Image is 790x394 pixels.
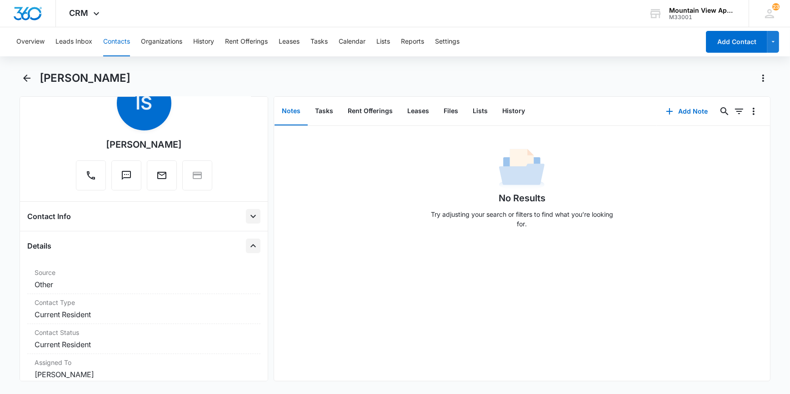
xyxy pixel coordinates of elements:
div: Assigned To[PERSON_NAME] [27,354,260,384]
div: account name [669,7,735,14]
div: Contact TypeCurrent Resident [27,294,260,324]
a: Call [76,175,106,182]
h4: Details [27,240,51,251]
button: Contacts [103,27,130,56]
button: Leases [400,97,436,125]
div: notifications count [772,3,780,10]
label: Contact Status [35,328,253,337]
span: 23 [772,3,780,10]
h1: No Results [499,191,545,205]
button: Organizations [141,27,182,56]
label: Source [35,268,253,277]
dd: [PERSON_NAME] [35,369,253,380]
a: Email [147,175,177,182]
button: Rent Offerings [340,97,400,125]
button: Reports [401,27,424,56]
button: Email [147,160,177,190]
button: Lists [376,27,390,56]
button: Tasks [310,27,328,56]
button: Close [246,239,260,253]
a: Text [111,175,141,182]
button: Lists [465,97,495,125]
button: Back [20,71,34,85]
button: Notes [275,97,308,125]
div: account id [669,14,735,20]
button: Settings [435,27,460,56]
h1: [PERSON_NAME] [40,71,130,85]
button: Search... [717,104,732,119]
div: Contact StatusCurrent Resident [27,324,260,354]
button: Actions [756,71,770,85]
span: CRM [70,8,89,18]
button: Filters [732,104,746,119]
dd: Current Resident [35,339,253,350]
label: Contact Type [35,298,253,307]
span: IS [117,76,171,130]
button: Tasks [308,97,340,125]
h4: Contact Info [27,211,71,222]
button: Add Note [657,100,717,122]
button: Add Contact [706,31,767,53]
button: History [495,97,532,125]
button: Call [76,160,106,190]
button: Leases [279,27,300,56]
button: History [193,27,214,56]
dd: Current Resident [35,309,253,320]
button: Leads Inbox [55,27,92,56]
img: No Data [499,146,545,191]
button: Calendar [339,27,365,56]
label: Assigned To [35,358,253,367]
button: Overflow Menu [746,104,761,119]
button: Files [436,97,465,125]
button: Open [246,209,260,224]
div: [PERSON_NAME] [106,138,182,151]
dd: Other [35,279,253,290]
div: SourceOther [27,264,260,294]
p: Try adjusting your search or filters to find what you’re looking for. [426,209,617,229]
button: Rent Offerings [225,27,268,56]
button: Text [111,160,141,190]
button: Overview [16,27,45,56]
